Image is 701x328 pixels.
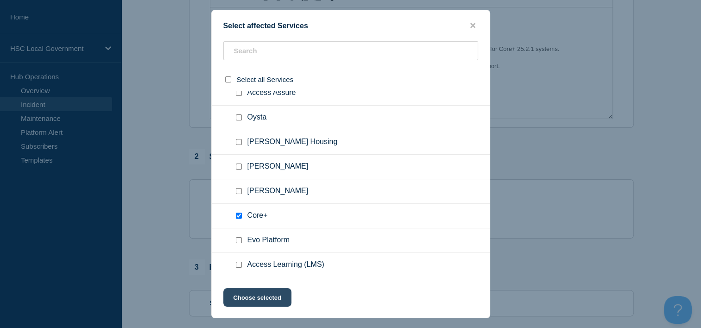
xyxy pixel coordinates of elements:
span: Evo Platform [247,236,290,245]
span: Core+ [247,211,268,221]
span: [PERSON_NAME] Housing [247,138,338,147]
span: Oysta [247,113,267,122]
span: [PERSON_NAME] [247,162,309,171]
input: Adam Procure checkbox [236,164,242,170]
input: Access Learning (LMS) checkbox [236,262,242,268]
input: select all checkbox [225,76,231,82]
span: [PERSON_NAME] [247,187,309,196]
span: Access Assure [247,88,296,98]
input: Adam SProc checkbox [236,188,242,194]
input: Adam Housing checkbox [236,139,242,145]
button: close button [467,21,478,30]
input: Access Assure checkbox [236,90,242,96]
div: Select affected Services [212,21,490,30]
span: Select all Services [237,76,294,83]
input: Search [223,41,478,60]
button: Choose selected [223,288,291,307]
input: Core+ checkbox [236,213,242,219]
input: Evo Platform checkbox [236,237,242,243]
span: Access Learning (LMS) [247,260,324,270]
input: Oysta checkbox [236,114,242,120]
